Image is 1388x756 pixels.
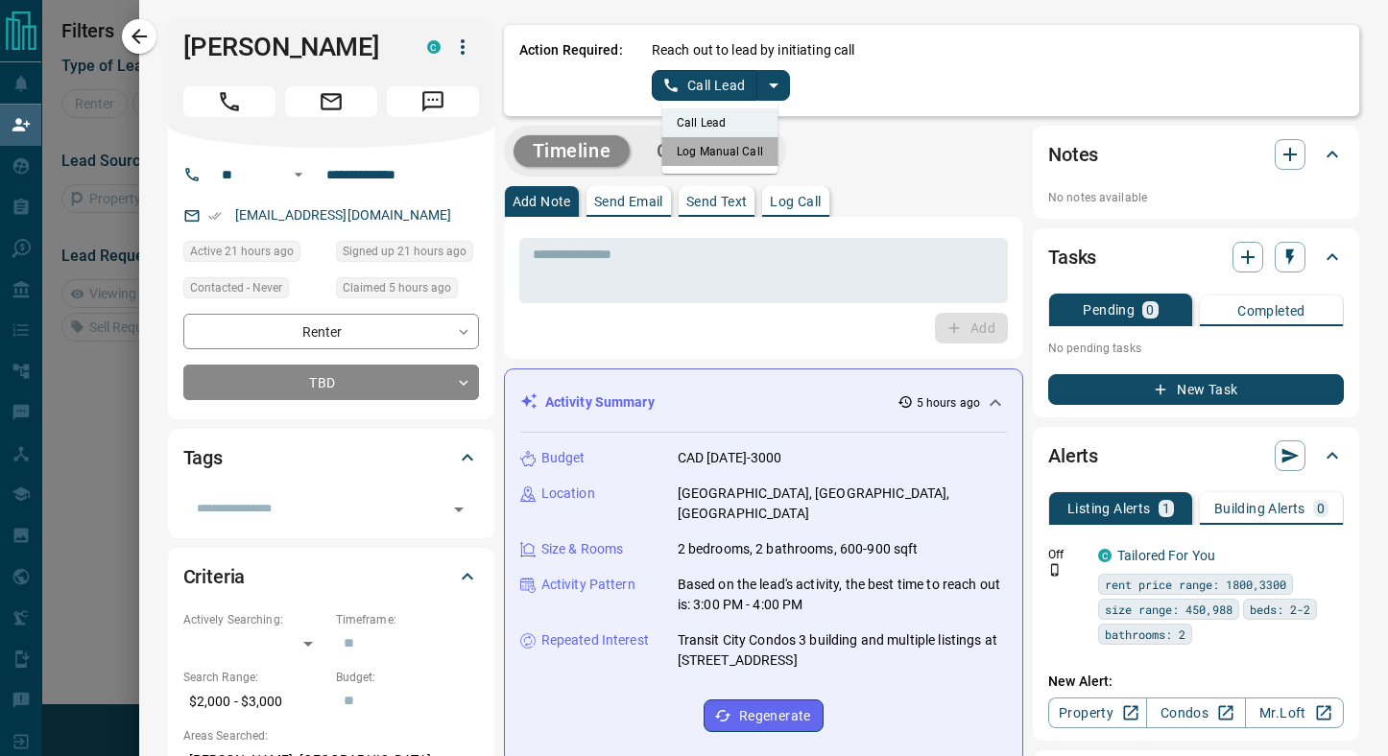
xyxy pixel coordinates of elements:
[183,669,326,686] p: Search Range:
[1214,502,1305,515] p: Building Alerts
[183,365,479,400] div: TBD
[190,242,294,261] span: Active 21 hours ago
[190,278,282,297] span: Contacted - Never
[1048,334,1344,363] p: No pending tasks
[661,108,778,137] li: Call Lead
[917,394,980,412] p: 5 hours ago
[1067,502,1151,515] p: Listing Alerts
[336,277,479,304] div: Mon Sep 15 2025
[678,630,1007,671] p: Transit City Condos 3 building and multiple listings at [STREET_ADDRESS]
[541,448,586,468] p: Budget
[427,40,441,54] div: condos.ca
[343,278,451,297] span: Claimed 5 hours ago
[678,448,782,468] p: CAD [DATE]-3000
[594,195,663,208] p: Send Email
[1237,304,1305,318] p: Completed
[678,484,1007,524] p: [GEOGRAPHIC_DATA], [GEOGRAPHIC_DATA], [GEOGRAPHIC_DATA]
[183,314,479,349] div: Renter
[336,241,479,268] div: Sun Sep 14 2025
[704,699,824,732] button: Regenerate
[343,242,467,261] span: Signed up 21 hours ago
[541,630,649,650] p: Repeated Interest
[183,561,246,592] h2: Criteria
[1048,563,1062,577] svg: Push Notification Only
[652,70,758,101] button: Call Lead
[541,484,595,504] p: Location
[336,611,479,628] p: Timeframe:
[1117,548,1215,563] a: Tailored For You
[1048,672,1344,692] p: New Alert:
[541,539,624,559] p: Size & Rooms
[183,554,479,600] div: Criteria
[208,209,222,223] svg: Email Verified
[1083,303,1135,317] p: Pending
[183,241,326,268] div: Sun Sep 14 2025
[1105,575,1286,594] span: rent price range: 1800,3300
[519,40,623,101] p: Action Required:
[183,442,223,473] h2: Tags
[1048,131,1344,177] div: Notes
[183,686,326,718] p: $2,000 - $3,000
[235,207,452,223] a: [EMAIL_ADDRESS][DOMAIN_NAME]
[686,195,748,208] p: Send Text
[183,611,326,628] p: Actively Searching:
[1048,440,1098,471] h2: Alerts
[445,496,472,523] button: Open
[1105,600,1232,619] span: size range: 450,988
[1048,546,1087,563] p: Off
[1245,697,1344,728] a: Mr.Loft
[1048,189,1344,206] p: No notes available
[652,70,791,101] div: split button
[285,86,377,117] span: Email
[541,575,635,595] p: Activity Pattern
[514,135,631,167] button: Timeline
[513,195,571,208] p: Add Note
[678,539,919,559] p: 2 bedrooms, 2 bathrooms, 600-900 sqft
[1146,697,1245,728] a: Condos
[183,435,479,481] div: Tags
[1250,600,1310,619] span: beds: 2-2
[545,392,655,413] p: Activity Summary
[287,163,310,186] button: Open
[1105,625,1185,644] span: bathrooms: 2
[1048,433,1344,479] div: Alerts
[1317,502,1325,515] p: 0
[1048,374,1344,405] button: New Task
[1048,139,1098,170] h2: Notes
[183,32,398,62] h1: [PERSON_NAME]
[1048,697,1147,728] a: Property
[1162,502,1170,515] p: 1
[336,669,479,686] p: Budget:
[387,86,479,117] span: Message
[1048,234,1344,280] div: Tasks
[770,195,821,208] p: Log Call
[183,727,479,744] p: Areas Searched:
[520,385,1007,420] div: Activity Summary5 hours ago
[661,137,778,166] li: Log Manual Call
[678,575,1007,615] p: Based on the lead's activity, the best time to reach out is: 3:00 PM - 4:00 PM
[1146,303,1154,317] p: 0
[1048,242,1096,272] h2: Tasks
[652,40,855,60] p: Reach out to lead by initiating call
[637,135,777,167] button: Campaigns
[183,86,275,117] span: Call
[1098,549,1112,562] div: condos.ca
